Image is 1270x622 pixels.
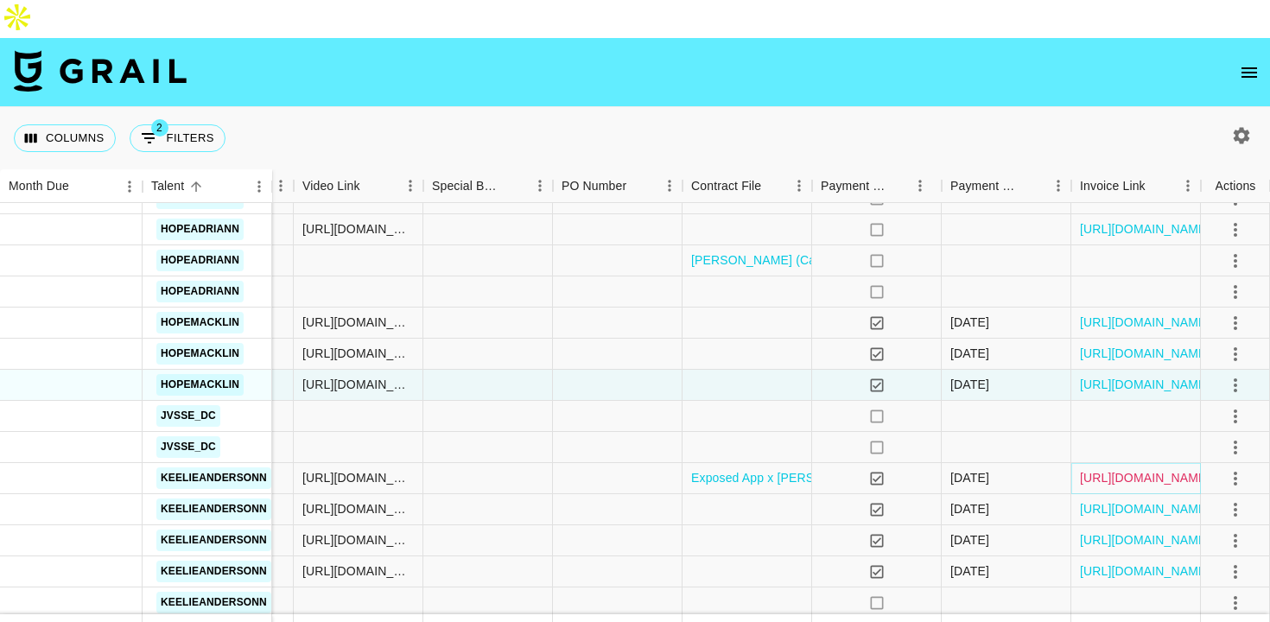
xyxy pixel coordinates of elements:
button: Sort [626,174,651,198]
a: keelieandersonn [156,561,271,582]
button: Sort [69,175,93,199]
a: [URL][DOMAIN_NAME] [1080,376,1210,393]
a: [URL][DOMAIN_NAME] [1080,562,1210,580]
div: Payment Sent [812,169,942,203]
div: Talent [151,169,184,203]
button: select merge strategy [1221,277,1250,307]
div: PO Number [553,169,683,203]
button: select merge strategy [1221,495,1250,524]
div: PO Number [562,169,626,203]
a: hopemacklin [156,312,244,333]
div: 8/19/2025 [950,376,989,393]
a: keelieandersonn [156,592,271,613]
div: Special Booking Type [423,169,553,203]
img: Grail Talent [14,50,187,92]
div: https://www.tiktok.com/@hopemacklin/video/7535490693934976286?is_from_webapp=1&sender_device=pc&w... [302,314,414,331]
a: hopeadriann [156,250,244,271]
button: select merge strategy [1221,371,1250,400]
button: select merge strategy [1221,215,1250,244]
div: Month Due [9,169,69,203]
div: https://www.tiktok.com/@keelieandersonn/video/7538947976195001631?is_from_webapp=1&sender_device=... [302,531,414,549]
div: https://www.tiktok.com/@keelieandersonn/video/7537803847083887902?is_from_webapp=1&sender_device=... [302,469,414,486]
a: hopeadriann [156,281,244,302]
div: https://www.tiktok.com/@hopemacklin/video/7538630471895289119?is_from_webapp=1&sender_device=pc&w... [302,376,414,393]
div: https://www.tiktok.com/@hopemacklin/video/7536235297743375647?is_from_webapp=1&sender_device=pc&w... [302,345,414,362]
button: Select columns [14,124,116,152]
button: select merge strategy [1221,557,1250,587]
button: Sort [360,174,384,198]
button: select merge strategy [1221,433,1250,462]
div: Payment Sent Date [942,169,1071,203]
div: Talent [143,169,272,203]
a: jvsse_dc [156,405,220,427]
a: [URL][DOMAIN_NAME] [1080,314,1210,331]
div: Actions [1201,169,1270,203]
button: Show filters [130,124,225,152]
button: select merge strategy [1221,464,1250,493]
button: Menu [397,173,423,199]
button: select merge strategy [1221,402,1250,431]
button: Sort [761,174,785,198]
button: select merge strategy [1221,308,1250,338]
a: keelieandersonn [156,498,271,520]
div: Contract File [691,169,761,203]
a: keelieandersonn [156,530,271,551]
div: 8/7/2025 [950,314,989,331]
button: select merge strategy [1221,588,1250,618]
a: [URL][DOMAIN_NAME] [1080,345,1210,362]
button: select merge strategy [1221,340,1250,369]
div: https://www.tiktok.com/@keelieandersonn/video/7535643225361485087?is_from_webapp=1&sender_device=... [302,562,414,580]
a: [URL][DOMAIN_NAME] [1080,500,1210,517]
a: hopemacklin [156,374,244,396]
button: Sort [888,174,912,198]
a: Exposed App x [PERSON_NAME] Contract (1) (1).pdf [691,469,987,486]
button: Sort [184,175,208,199]
div: 8/21/2025 [950,469,989,486]
div: 8/14/2025 [950,500,989,517]
div: Actions [1216,169,1256,203]
a: [URL][DOMAIN_NAME] [1080,531,1210,549]
div: 8/11/2025 [950,345,989,362]
button: Menu [657,173,683,199]
div: Payment Sent Date [950,169,1021,203]
div: https://www.tiktok.com/@keelieandersonn/video/7536271670227553567?is_from_webapp=1&sender_device=... [302,500,414,517]
button: Menu [117,174,143,200]
div: Invoice Link [1080,169,1146,203]
a: keelieandersonn [156,467,271,489]
a: hopemacklin [156,343,244,365]
button: Sort [503,174,527,198]
button: Sort [1021,174,1045,198]
button: Menu [786,173,812,199]
a: [URL][DOMAIN_NAME] [1080,469,1210,486]
button: select merge strategy [1221,246,1250,276]
div: 8/12/2025 [950,562,989,580]
div: https://www.tiktok.com/@hopeadriann/video/7539270305580059918?is_from_webapp=1&sender_device=pc&w... [302,220,414,238]
button: Menu [907,173,933,199]
button: select merge strategy [1221,526,1250,555]
a: hopeadriann [156,219,244,240]
button: Menu [1175,173,1201,199]
button: Menu [268,173,294,199]
button: open drawer [1232,55,1267,90]
span: 2 [151,119,168,136]
div: Contract File [683,169,812,203]
div: 8/21/2025 [950,531,989,549]
button: Menu [246,174,272,200]
div: Video Link [302,169,360,203]
button: Menu [527,173,553,199]
div: Invoice Link [1071,169,1201,203]
div: Payment Sent [821,169,888,203]
button: Menu [1045,173,1071,199]
div: Special Booking Type [432,169,503,203]
button: Sort [1146,174,1170,198]
a: jvsse_dc [156,436,220,458]
a: [PERSON_NAME] (Campaign 2) MOA - [GEOGRAPHIC_DATA] Fully Signed.pdf [691,251,1133,269]
a: [URL][DOMAIN_NAME] [1080,220,1210,238]
div: Video Link [294,169,423,203]
div: Status [164,169,294,203]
